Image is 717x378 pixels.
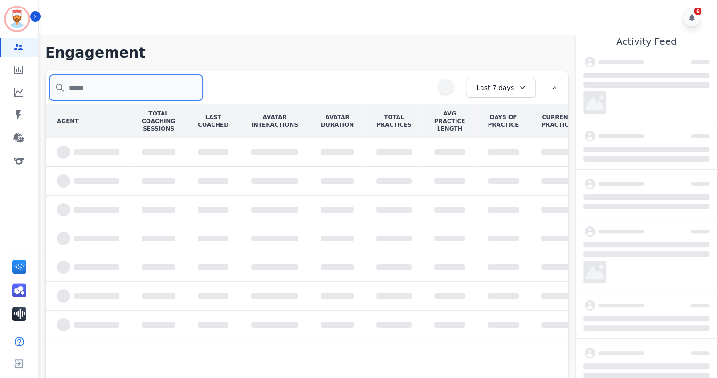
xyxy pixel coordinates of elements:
div: AGENT [57,117,79,125]
div: TOTAL PRACTICES [376,114,411,129]
div: TOTAL COACHING SESSIONS [142,110,175,132]
div: Last 7 days [466,78,536,98]
h2: Activity Feed [576,35,717,48]
div: DAYS OF PRACTICE [488,114,519,129]
div: AVATAR DURATION [321,114,354,129]
img: Bordered avatar [6,8,28,30]
div: AVATAR INTERACTIONS [251,114,298,129]
h1: Engagement [45,44,568,61]
div: CURRENT PRACTICE [541,114,572,129]
div: LAST COACHED [198,114,228,129]
div: AVG PRACTICE LENGTH [434,110,465,132]
div: 6 [694,8,701,15]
